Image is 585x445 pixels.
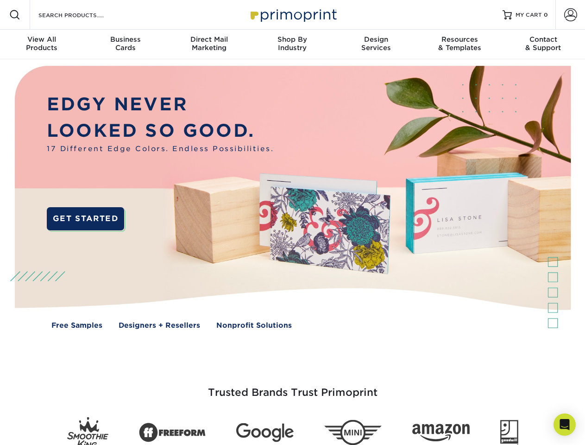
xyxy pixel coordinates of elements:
span: Resources [418,35,501,44]
img: Goodwill [500,420,518,445]
a: Shop ByIndustry [251,30,334,59]
span: Shop By [251,35,334,44]
span: Direct Mail [167,35,251,44]
div: & Templates [418,35,501,52]
a: Free Samples [51,320,102,331]
a: Contact& Support [502,30,585,59]
span: Contact [502,35,585,44]
a: GET STARTED [47,207,124,230]
span: 17 Different Edge Colors. Endless Possibilities. [47,144,274,154]
a: Designers + Resellers [119,320,200,331]
a: Direct MailMarketing [167,30,251,59]
img: Amazon [412,424,470,442]
a: BusinessCards [83,30,167,59]
div: Open Intercom Messenger [554,413,576,436]
span: 0 [544,12,548,18]
div: Services [334,35,418,52]
div: Cards [83,35,167,52]
a: Resources& Templates [418,30,501,59]
a: DesignServices [334,30,418,59]
input: SEARCH PRODUCTS..... [38,9,128,20]
span: Business [83,35,167,44]
span: Design [334,35,418,44]
div: Industry [251,35,334,52]
div: Marketing [167,35,251,52]
a: Nonprofit Solutions [216,320,292,331]
div: & Support [502,35,585,52]
img: Google [236,423,294,442]
p: EDGY NEVER [47,91,274,118]
span: MY CART [516,11,542,19]
img: Primoprint [246,5,339,25]
h3: Trusted Brands Trust Primoprint [22,364,564,410]
p: LOOKED SO GOOD. [47,118,274,144]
